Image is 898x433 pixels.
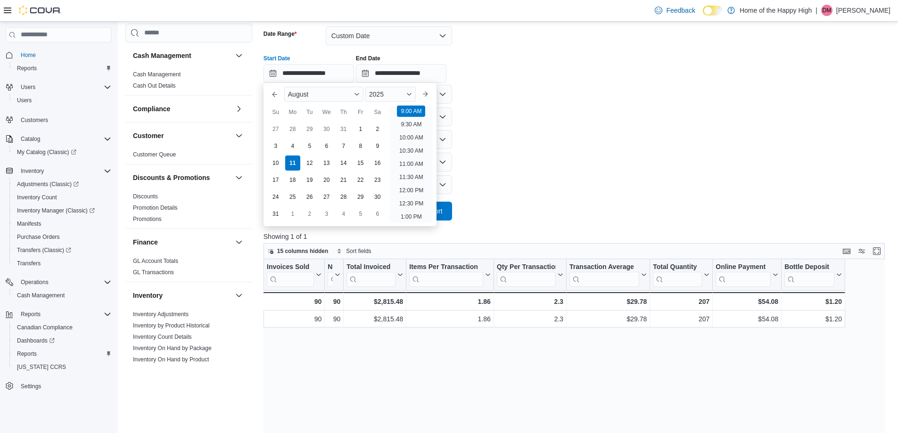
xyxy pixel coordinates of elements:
div: Transaction Average [569,263,639,287]
button: Open list of options [439,90,446,98]
a: Discounts [133,193,158,200]
div: Total Quantity [653,263,702,272]
span: Inventory Adjustments [133,310,189,318]
div: day-16 [370,155,385,171]
div: day-12 [302,155,317,171]
span: 15 columns hidden [277,247,329,255]
div: 1.86 [409,313,491,325]
a: Users [13,95,35,106]
button: Inventory [133,291,231,300]
span: My Catalog (Classic) [17,148,76,156]
div: Button. Open the month selector. August is currently selected. [284,87,363,102]
span: Users [17,97,32,104]
li: 1:00 PM [397,211,426,222]
div: day-25 [285,189,300,204]
span: Customers [21,116,48,124]
li: 10:00 AM [395,132,427,143]
span: Users [13,95,111,106]
span: GL Transactions [133,269,174,276]
div: day-19 [302,172,317,188]
span: Inventory Manager (Classic) [13,205,111,216]
span: Washington CCRS [13,361,111,373]
span: Inventory by Product Historical [133,322,210,329]
button: Items Per Transaction [409,263,491,287]
div: day-29 [353,189,368,204]
div: day-6 [370,206,385,221]
a: Cash Management [133,71,181,78]
div: 2.3 [497,313,563,325]
span: Purchase Orders [13,231,111,243]
button: Reports [9,347,115,360]
div: day-27 [319,189,334,204]
span: Reports [13,63,111,74]
button: Finance [133,237,231,247]
a: Inventory by Product Historical [133,322,210,329]
button: Operations [17,277,52,288]
li: 12:00 PM [395,185,427,196]
button: Next month [418,87,433,102]
a: Home [17,49,40,61]
h3: Finance [133,237,158,247]
span: Dashboards [13,335,111,346]
button: Users [17,82,39,93]
span: Inventory Count Details [133,333,192,341]
div: day-30 [370,189,385,204]
span: Reports [13,348,111,359]
span: Feedback [666,6,695,15]
button: Reports [9,62,115,75]
button: 15 columns hidden [264,245,332,257]
span: Settings [21,383,41,390]
div: 2.3 [497,296,563,307]
span: Operations [21,278,49,286]
div: day-14 [336,155,351,171]
div: Tu [302,105,317,120]
h3: Compliance [133,104,170,114]
li: 9:30 AM [397,119,425,130]
span: Transfers (Classic) [17,246,71,254]
button: Total Quantity [653,263,709,287]
button: Previous Month [267,87,282,102]
span: Users [21,83,35,91]
div: Th [336,105,351,120]
div: Customer [125,149,252,164]
div: Sa [370,105,385,120]
input: Press the down key to enter a popover containing a calendar. Press the escape key to close the po... [264,64,354,83]
button: Transfers [9,257,115,270]
a: Purchase Orders [13,231,64,243]
div: Online Payment [716,263,771,272]
div: $29.78 [569,296,647,307]
button: Users [2,81,115,94]
span: Inventory Transactions [133,367,190,375]
span: Reports [21,310,41,318]
a: My Catalog (Classic) [13,147,80,158]
div: day-7 [336,139,351,154]
button: Online Payment [716,263,778,287]
div: day-11 [285,155,300,171]
div: day-30 [319,122,334,137]
input: Dark Mode [703,6,723,16]
h3: Customer [133,131,164,140]
div: Transaction Average [569,263,639,272]
div: day-23 [370,172,385,188]
div: Qty Per Transaction [497,263,556,272]
div: Devan Malloy [821,5,832,16]
button: Open list of options [439,113,446,121]
div: day-3 [268,139,283,154]
button: Users [9,94,115,107]
div: day-24 [268,189,283,204]
span: Cash Out Details [133,82,176,90]
button: Compliance [233,103,245,114]
span: Adjustments (Classic) [13,179,111,190]
span: My Catalog (Classic) [13,147,111,158]
button: [US_STATE] CCRS [9,360,115,374]
button: Manifests [9,217,115,230]
span: Cash Management [13,290,111,301]
div: Fr [353,105,368,120]
span: Catalog [17,133,111,145]
p: | [816,5,817,16]
button: Settings [2,379,115,393]
div: $29.78 [569,313,647,325]
button: Canadian Compliance [9,321,115,334]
